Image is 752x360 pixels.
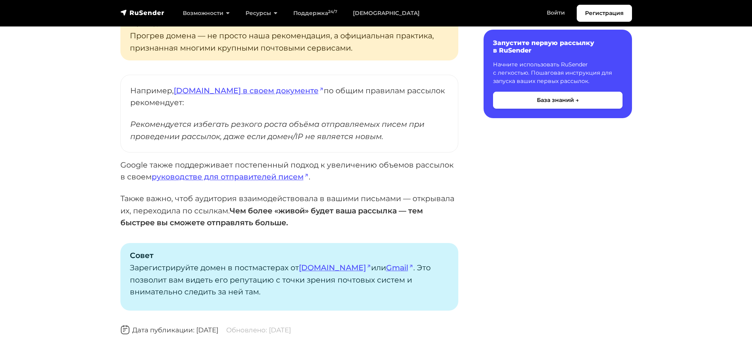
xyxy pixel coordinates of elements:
[345,5,428,21] a: [DEMOGRAPHIC_DATA]
[299,263,371,272] a: [DOMAIN_NAME]
[120,325,130,335] img: Дата публикации
[226,326,291,334] span: Обновлено: [DATE]
[285,5,345,21] a: Поддержка24/7
[130,118,448,142] cite: Рекомендуется избегать резкого роста объёма отправляемых писем при проведении рассылок, даже если...
[493,39,623,54] h6: Запустите первую рассылку в RuSender
[120,326,218,334] span: Дата публикации: [DATE]
[238,5,285,21] a: Ресурсы
[539,5,573,21] a: Войти
[577,5,632,22] a: Регистрация
[120,159,458,183] p: Google также поддерживает постепенный подход к увеличению объемов рассылок в своем .
[152,172,309,181] a: руководстве для отправителей писем
[120,9,165,17] img: RuSender
[120,192,458,229] p: Также важно, чтоб аудитория взаимодействовала в вашими письмами — открывала их, переходила по ссы...
[130,249,449,298] p: Зарегистрируйте домен в постмастерах от или . Это позволит вам видеть его репутацию с точки зрени...
[493,60,623,85] p: Начните использовать RuSender с легкостью. Пошаговая инструкция для запуска ваших первых рассылок.
[328,9,337,14] sup: 24/7
[175,5,238,21] a: Возможности
[386,263,413,272] a: Gmail
[130,251,154,260] strong: Совет
[484,30,632,118] a: Запустите первую рассылку в RuSender Начните использовать RuSender с легкостью. Пошаговая инструк...
[130,85,448,109] p: Например, по общим правилам рассылок рекомендует:
[120,11,458,60] p: Прогрев домена — не просто наша рекомендация, а официальная практика, признанная многими крупными...
[493,92,623,109] button: База знаний →
[120,206,423,228] strong: Чем более «живой» будет ваша рассылка — тем быстрее вы сможете отправлять больше.
[130,19,158,28] strong: Важно!
[174,86,324,95] a: [DOMAIN_NAME] в своем документе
